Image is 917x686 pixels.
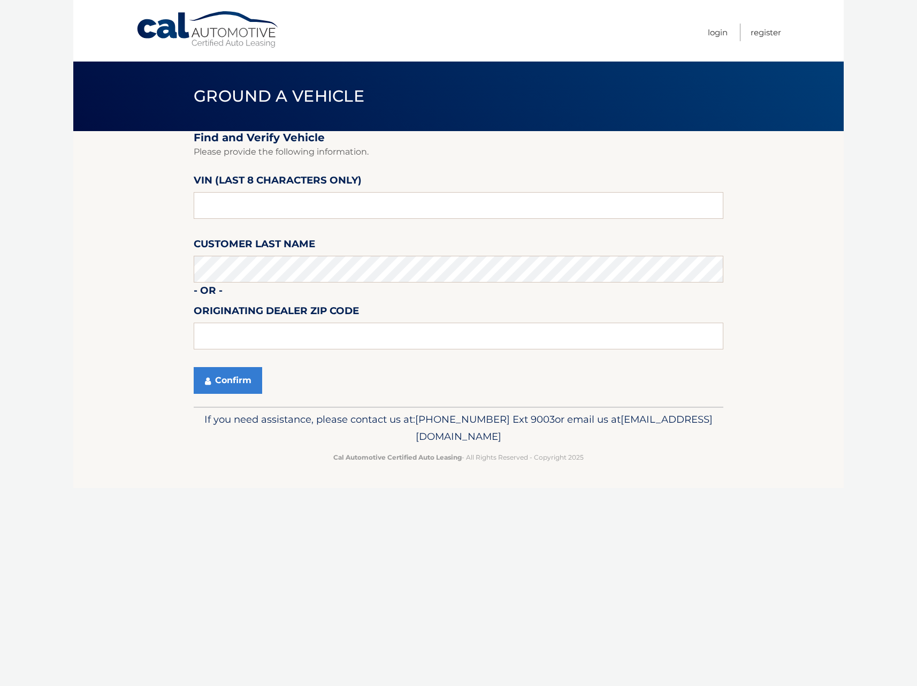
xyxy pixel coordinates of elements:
[194,86,364,106] span: Ground a Vehicle
[194,303,359,323] label: Originating Dealer Zip Code
[201,452,716,463] p: - All Rights Reserved - Copyright 2025
[194,144,723,159] p: Please provide the following information.
[194,367,262,394] button: Confirm
[415,413,555,425] span: [PHONE_NUMBER] Ext 9003
[194,172,362,192] label: VIN (last 8 characters only)
[751,24,781,41] a: Register
[136,11,280,49] a: Cal Automotive
[333,453,462,461] strong: Cal Automotive Certified Auto Leasing
[194,131,723,144] h2: Find and Verify Vehicle
[201,411,716,445] p: If you need assistance, please contact us at: or email us at
[194,283,223,302] label: - or -
[708,24,728,41] a: Login
[194,236,315,256] label: Customer Last Name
